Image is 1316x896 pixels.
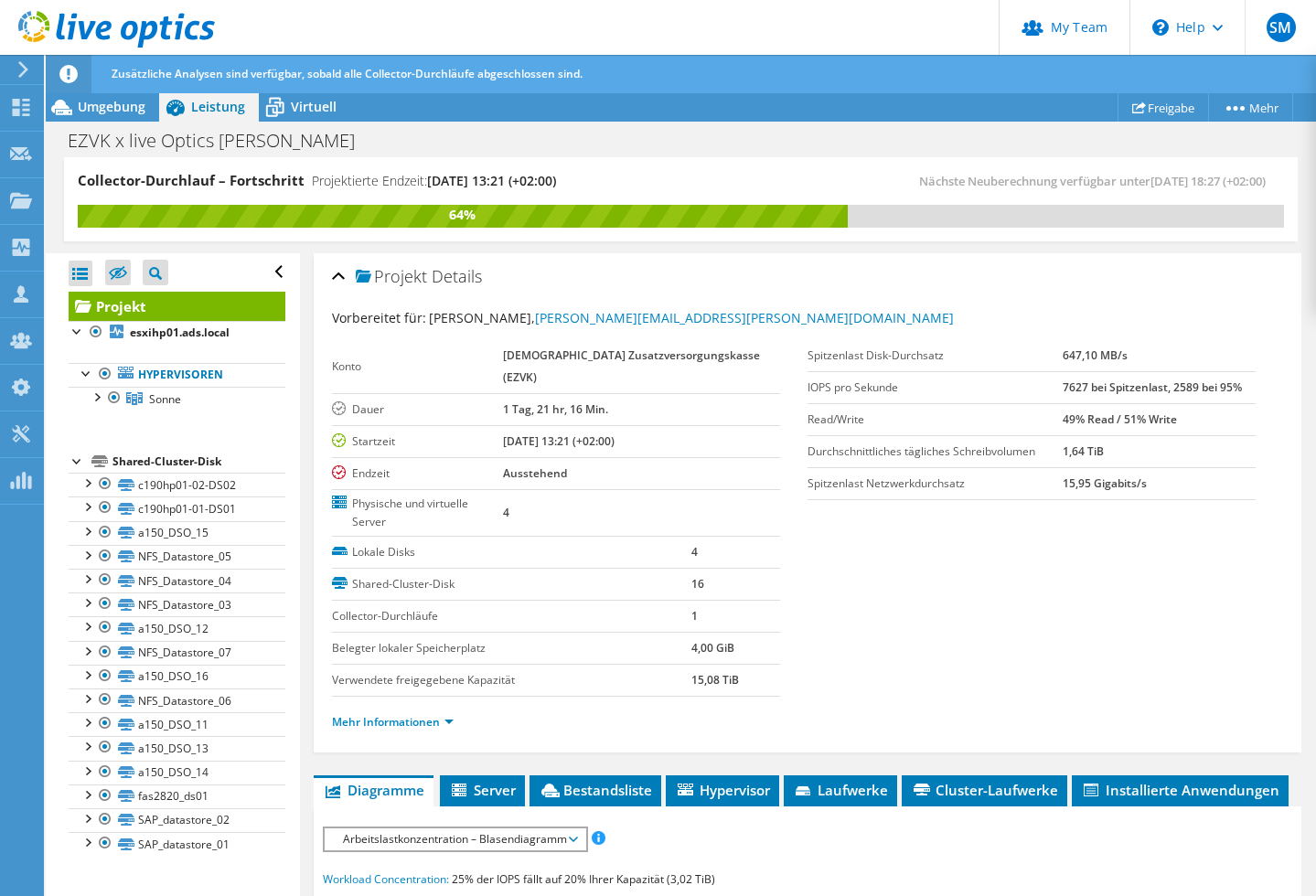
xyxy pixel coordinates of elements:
a: Mehr Informationen [332,714,454,730]
a: Mehr [1208,93,1293,122]
label: Vorbereitet für: [332,309,426,326]
a: fas2820_ds01 [69,784,285,808]
span: Arbeitslastkonzentration – Blasendiagramm [334,828,576,850]
label: Endzeit [332,464,503,483]
label: Lokale Disks [332,543,691,561]
b: 4 [691,544,698,560]
a: NFS_Datastore_03 [69,592,285,616]
span: Virtuell [291,98,337,115]
b: 1,64 TiB [1063,443,1104,459]
label: Collector-Durchläufe [332,607,691,625]
span: Hypervisor [675,781,770,799]
b: [DATE] 13:21 (+02:00) [503,433,615,449]
div: Shared-Cluster-Disk [112,451,285,473]
a: NFS_Datastore_07 [69,641,285,665]
b: 16 [691,576,704,592]
span: Server [449,781,516,799]
span: Sonne [149,391,181,407]
b: 1 [691,608,698,624]
h1: EZVK x live Optics [PERSON_NAME] [59,131,383,151]
label: Shared-Cluster-Disk [332,575,691,593]
label: Verwendete freigegebene Kapazität [332,671,691,689]
b: Ausstehend [503,465,567,481]
b: 4,00 GiB [691,640,734,656]
label: Read/Write [808,411,1063,429]
a: Freigabe [1118,93,1209,122]
label: Belegter lokaler Speicherplatz [332,639,691,657]
span: Bestandsliste [539,781,652,799]
span: Cluster-Laufwerke [911,781,1058,799]
a: SAP_datastore_01 [69,832,285,856]
span: [DATE] 13:21 (+02:00) [427,172,556,189]
span: Diagramme [323,781,424,799]
svg: \n [1152,19,1169,36]
span: Installierte Anwendungen [1081,781,1279,799]
label: IOPS pro Sekunde [808,379,1063,397]
a: Projekt [69,292,285,321]
a: a150_DSO_13 [69,736,285,760]
b: 7627 bei Spitzenlast, 2589 bei 95% [1063,379,1242,395]
a: a150_DSO_16 [69,665,285,688]
b: esxihp01.ads.local [130,325,230,340]
span: 25% der IOPS fällt auf 20% Ihrer Kapazität (3,02 TiB) [452,871,715,887]
span: Leistung [191,98,245,115]
b: 49% Read / 51% Write [1063,411,1177,427]
a: [PERSON_NAME][EMAIL_ADDRESS][PERSON_NAME][DOMAIN_NAME] [535,309,954,326]
b: 1 Tag, 21 hr, 16 Min. [503,401,608,417]
label: Physische und virtuelle Server [332,495,503,531]
a: c190hp01-02-DS02 [69,473,285,496]
h4: Projektierte Endzeit: [312,171,556,191]
a: Hypervisoren [69,363,285,387]
b: 15,95 Gigabits/s [1063,475,1147,491]
b: 15,08 TiB [691,672,739,688]
label: Startzeit [332,432,503,451]
label: Dauer [332,400,503,419]
a: c190hp01-01-DS01 [69,496,285,520]
a: NFS_Datastore_05 [69,545,285,569]
span: SM [1267,13,1296,42]
a: Sonne [69,387,285,411]
span: Projekt [356,268,427,286]
a: a150_DSO_14 [69,761,285,784]
b: 4 [503,505,509,520]
div: 64% [78,205,848,225]
b: 647,10 MB/s [1063,347,1128,363]
span: [PERSON_NAME], [429,309,954,326]
span: Umgebung [78,98,145,115]
a: a150_DSO_12 [69,616,285,640]
a: NFS_Datastore_06 [69,688,285,712]
a: a150_DSO_15 [69,521,285,545]
span: Laufwerke [793,781,888,799]
span: Details [432,265,482,287]
label: Durchschnittliches tägliches Schreibvolumen [808,443,1063,461]
span: Nächste Neuberechnung verfügbar unter [919,173,1275,189]
a: esxihp01.ads.local [69,321,285,345]
span: [DATE] 18:27 (+02:00) [1150,173,1266,189]
span: Workload Concentration: [323,871,449,887]
span: Zusätzliche Analysen sind verfügbar, sobald alle Collector-Durchläufe abgeschlossen sind. [112,66,583,81]
a: a150_DSO_11 [69,712,285,736]
label: Spitzenlast Disk-Durchsatz [808,347,1063,365]
label: Konto [332,357,503,376]
label: Spitzenlast Netzwerkdurchsatz [808,475,1063,493]
a: NFS_Datastore_04 [69,569,285,592]
a: SAP_datastore_02 [69,808,285,832]
b: [DEMOGRAPHIC_DATA] Zusatzversorgungskasse (EZVK) [503,347,760,385]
